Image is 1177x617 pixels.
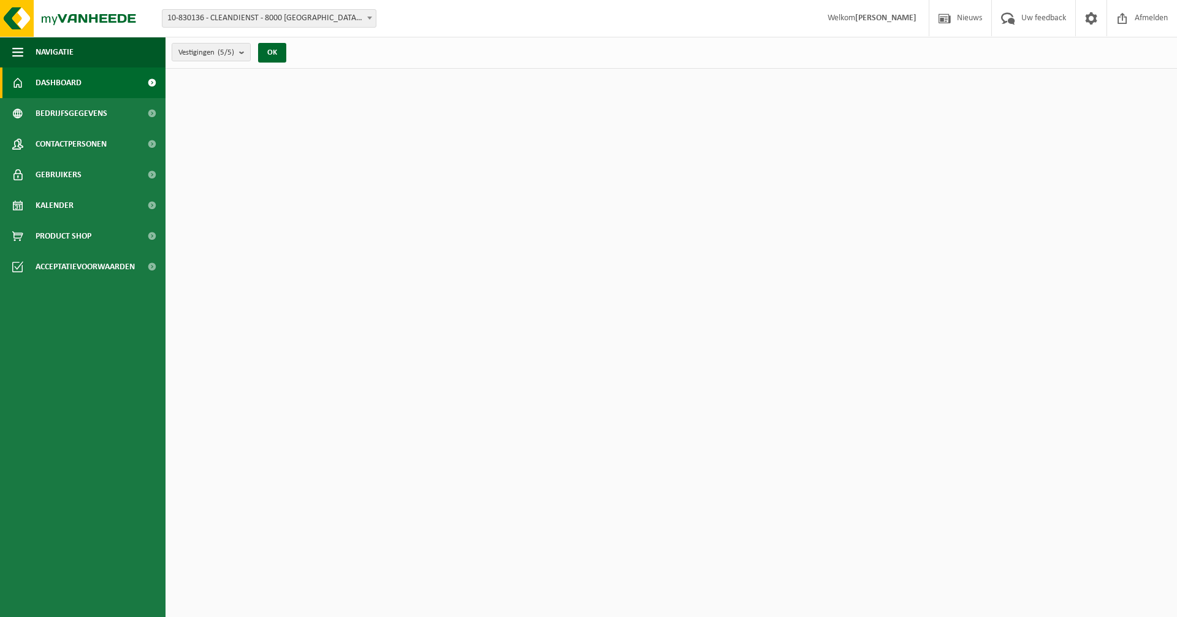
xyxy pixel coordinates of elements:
span: Kalender [36,190,74,221]
span: Acceptatievoorwaarden [36,251,135,282]
span: Product Shop [36,221,91,251]
button: OK [258,43,286,63]
span: Vestigingen [178,44,234,62]
span: 10-830136 - CLEANDIENST - 8000 BRUGGE, PATHOEKEWEG 48 [162,10,376,27]
span: Dashboard [36,67,82,98]
span: Contactpersonen [36,129,107,159]
span: Navigatie [36,37,74,67]
span: 10-830136 - CLEANDIENST - 8000 BRUGGE, PATHOEKEWEG 48 [162,9,376,28]
span: Bedrijfsgegevens [36,98,107,129]
button: Vestigingen(5/5) [172,43,251,61]
strong: [PERSON_NAME] [855,13,916,23]
count: (5/5) [218,48,234,56]
span: Gebruikers [36,159,82,190]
